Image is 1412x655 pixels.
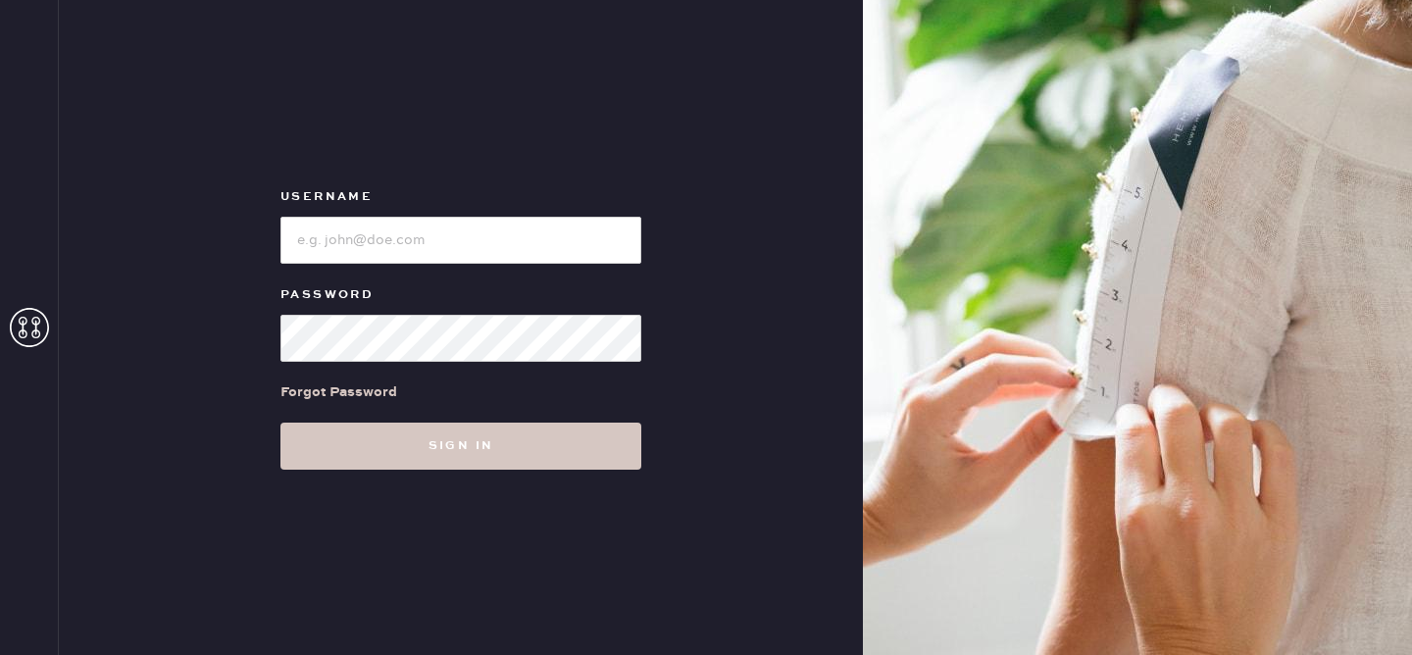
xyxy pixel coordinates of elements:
button: Sign in [280,423,641,470]
div: Forgot Password [280,381,397,403]
label: Username [280,185,641,209]
input: e.g. john@doe.com [280,217,641,264]
label: Password [280,283,641,307]
a: Forgot Password [280,362,397,423]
